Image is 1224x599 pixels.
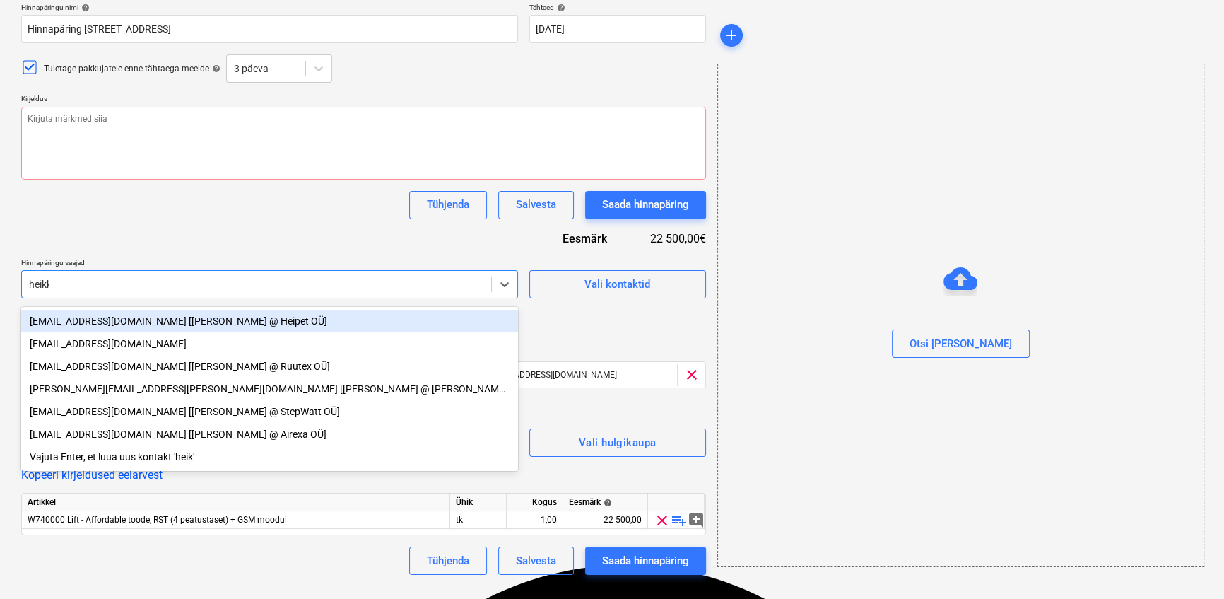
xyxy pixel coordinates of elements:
div: Saada hinnapäring [602,552,689,570]
div: Salvesta [516,552,556,570]
div: Tühjenda [427,552,469,570]
div: Vajuta Enter, et luua uus kontakt 'heik' [21,446,518,468]
input: Tähtaega pole täpsustatud [529,15,706,43]
div: heiki@heipet.ee [Heiki Ramjalg @ Heipet OÜ] [21,310,518,332]
span: [EMAIL_ADDRESS][DOMAIN_NAME] [483,370,616,380]
div: Tähtaeg [529,3,706,12]
button: Tühjenda [409,191,487,219]
span: playlist_add [671,512,688,529]
span: help [78,4,90,12]
span: clear [683,366,700,383]
div: Eesmärk [522,231,630,247]
div: Ühik [450,494,507,511]
iframe: Chat Widget [1153,531,1224,599]
div: E-mail [483,346,672,356]
div: 22 500,00 [569,511,642,529]
button: Kopeeri kirjeldused eelarvest [21,468,163,482]
div: Saada hinnapäring [602,195,689,214]
div: Artikkel [22,494,450,511]
div: heiki.tamp@ruutex.ee [Heiki Tamp @ Ruutex OÜ] [21,355,518,378]
button: Saada hinnapäring [585,191,706,219]
span: clear [654,512,671,529]
div: Salvesta [516,195,556,214]
div: Eesmärk [569,494,642,511]
div: heiki.koljal@airexa.ee [Heiki Koljal @ Airexa OÜ] [21,423,518,446]
div: Tühjenda [427,195,469,214]
div: Tuletage pakkujatele enne tähtaega meelde [44,63,220,75]
div: tk [450,511,507,529]
div: Hinnapäringu nimi [21,3,518,12]
input: Dokumendi nimi [21,15,518,43]
button: Salvesta [498,547,574,575]
span: help [209,64,220,73]
div: heiki@tahel.ee [21,332,518,355]
div: Otsi [PERSON_NAME] [717,64,1204,567]
button: Vali hulgikaupa [529,429,706,457]
div: [EMAIL_ADDRESS][DOMAIN_NAME] [21,332,518,355]
button: Otsi [PERSON_NAME] [892,330,1030,358]
div: Vali kontaktid [584,275,650,293]
div: Kogus [507,494,563,511]
span: help [554,4,565,12]
div: [PERSON_NAME][EMAIL_ADDRESS][PERSON_NAME][DOMAIN_NAME] [[PERSON_NAME] @ [PERSON_NAME] liftid OÜ] [21,378,518,400]
button: Vali kontaktid [529,270,706,298]
div: [EMAIL_ADDRESS][DOMAIN_NAME] [[PERSON_NAME] @ Heipet OÜ] [21,310,518,332]
div: heikki.vunk@schindler.com [Heikki Vunk @ Schindler liftid OÜ] [21,378,518,400]
div: 1,00 [512,511,557,529]
div: [EMAIL_ADDRESS][DOMAIN_NAME] [[PERSON_NAME] @ Ruutex OÜ] [21,355,518,378]
button: Salvesta [498,191,574,219]
span: add_comment [688,512,705,529]
div: Vali hulgikaupa [579,434,656,452]
p: Kirjeldus [21,94,706,106]
span: help [601,499,612,507]
span: add [723,27,740,44]
div: [EMAIL_ADDRESS][DOMAIN_NAME] [[PERSON_NAME] @ Airexa OÜ] [21,423,518,446]
div: [EMAIL_ADDRESS][DOMAIN_NAME] [[PERSON_NAME] @ StepWatt OÜ] [21,400,518,423]
div: Otsi [PERSON_NAME] [910,335,1012,353]
button: Saada hinnapäring [585,547,706,575]
p: Hinnapäringu saajad [21,258,518,270]
div: 22 500,00€ [630,231,706,247]
div: heiki.heimola@bonava.com [Heiki Heimola @ StepWatt OÜ] [21,400,518,423]
span: W740000 Lift - Affordable toode, RST (4 peatustaset) + GSM moodul [28,515,287,525]
button: Tühjenda [409,547,487,575]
